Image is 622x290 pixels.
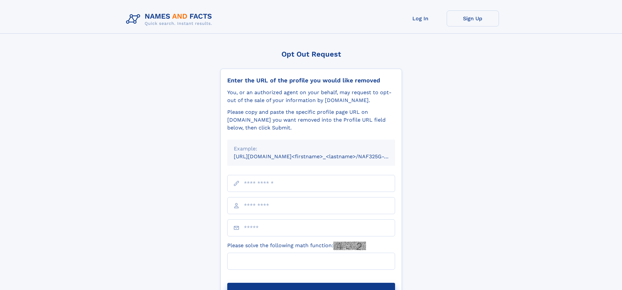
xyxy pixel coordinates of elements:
[447,10,499,26] a: Sign Up
[227,77,395,84] div: Enter the URL of the profile you would like removed
[394,10,447,26] a: Log In
[227,89,395,104] div: You, or an authorized agent on your behalf, may request to opt-out of the sale of your informatio...
[220,50,402,58] div: Opt Out Request
[234,153,407,160] small: [URL][DOMAIN_NAME]<firstname>_<lastname>/NAF325G-xxxxxxxx
[227,242,366,250] label: Please solve the following math function:
[227,108,395,132] div: Please copy and paste the specific profile page URL on [DOMAIN_NAME] you want removed into the Pr...
[234,145,389,153] div: Example:
[123,10,217,28] img: Logo Names and Facts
